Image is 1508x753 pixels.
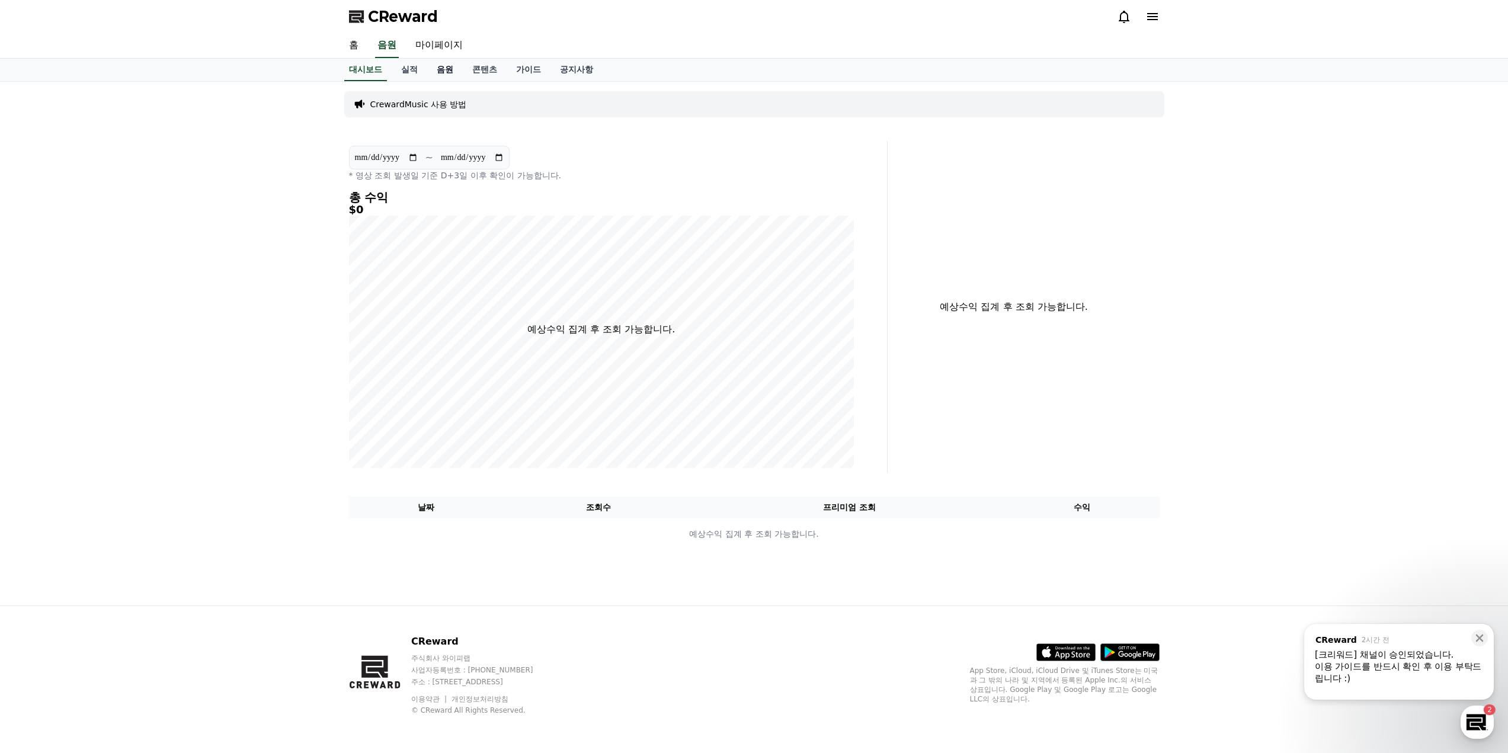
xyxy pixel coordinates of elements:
a: CReward [349,7,438,26]
p: CReward [411,635,556,649]
a: 홈 [340,33,368,58]
span: 설정 [183,393,197,403]
span: CReward [368,7,438,26]
p: © CReward All Rights Reserved. [411,706,556,715]
p: * 영상 조회 발생일 기준 D+3일 이후 확인이 가능합니다. [349,169,854,181]
a: 음원 [427,59,463,81]
a: 음원 [375,33,399,58]
p: 예상수익 집계 후 조회 가능합니다. [527,322,675,337]
span: 홈 [37,393,44,403]
h5: $0 [349,204,854,216]
p: 주식회사 와이피랩 [411,653,556,663]
th: 프리미엄 조회 [694,496,1005,518]
a: 2대화 [78,376,153,405]
p: 예상수익 집계 후 조회 가능합니다. [897,300,1131,314]
th: 수익 [1005,496,1160,518]
p: App Store, iCloud, iCloud Drive 및 iTunes Store는 미국과 그 밖의 나라 및 지역에서 등록된 Apple Inc.의 서비스 상표입니다. Goo... [970,666,1160,704]
span: 대화 [108,394,123,403]
a: 홈 [4,376,78,405]
a: 설정 [153,376,228,405]
a: 개인정보처리방침 [452,695,508,703]
p: 사업자등록번호 : [PHONE_NUMBER] [411,665,556,675]
th: 조회수 [503,496,693,518]
a: 공지사항 [550,59,603,81]
a: 실적 [392,59,427,81]
span: 2 [120,375,124,384]
th: 날짜 [349,496,504,518]
a: 이용약관 [411,695,449,703]
a: 마이페이지 [406,33,472,58]
h4: 총 수익 [349,191,854,204]
a: 가이드 [507,59,550,81]
a: CrewardMusic 사용 방법 [370,98,467,110]
p: 예상수익 집계 후 조회 가능합니다. [350,528,1159,540]
a: 대시보드 [344,59,387,81]
p: 주소 : [STREET_ADDRESS] [411,677,556,687]
p: ~ [425,150,433,165]
a: 콘텐츠 [463,59,507,81]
